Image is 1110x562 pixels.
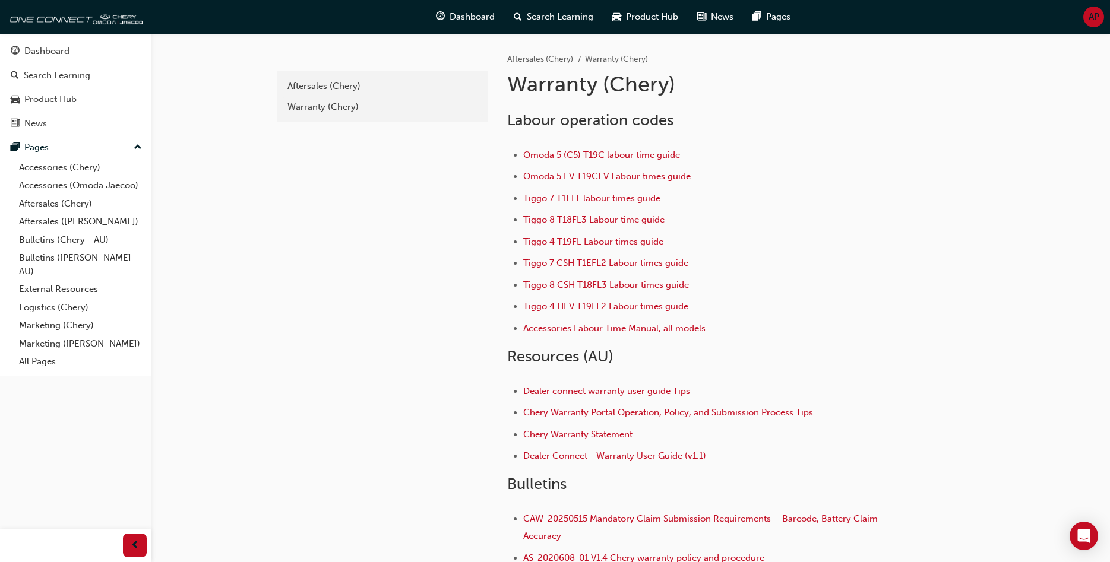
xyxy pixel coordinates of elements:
[1089,10,1099,24] span: AP
[14,158,147,177] a: Accessories (Chery)
[612,9,621,24] span: car-icon
[1083,7,1104,27] button: AP
[523,323,706,334] a: Accessories Labour Time Manual, all models
[523,171,691,182] a: Omoda 5 EV T19CEV Labour times guide
[5,40,147,62] a: Dashboard
[711,10,733,24] span: News
[131,538,140,553] span: prev-icon
[523,280,689,290] a: Tiggo 8 CSH T18FL3 Labour times guide
[697,9,706,24] span: news-icon
[14,176,147,195] a: Accessories (Omoda Jaecoo)
[507,54,573,64] a: Aftersales (Chery)
[11,94,20,105] span: car-icon
[14,212,147,231] a: Aftersales ([PERSON_NAME])
[523,386,690,396] a: Dealer connect warranty user guide Tips
[523,258,688,268] a: Tiggo 7 CSH T1EFL2 Labour times guide
[14,299,147,317] a: Logistics (Chery)
[523,193,660,204] a: Tiggo 7 T1EFL labour times guide
[287,80,477,93] div: Aftersales (Chery)
[527,10,593,24] span: Search Learning
[743,5,800,29] a: pages-iconPages
[24,117,47,131] div: News
[426,5,504,29] a: guage-iconDashboard
[11,142,20,153] span: pages-icon
[5,88,147,110] a: Product Hub
[24,93,77,106] div: Product Hub
[688,5,743,29] a: news-iconNews
[523,407,813,418] a: Chery Warranty Portal Operation, Policy, and Submission Process Tips
[14,335,147,353] a: Marketing ([PERSON_NAME])
[5,113,147,135] a: News
[585,53,648,66] li: Warranty (Chery)
[5,136,147,158] button: Pages
[134,140,142,155] span: up-icon
[436,9,445,24] span: guage-icon
[507,475,567,493] span: Bulletins
[507,111,673,129] span: Labour operation codes
[523,236,663,247] a: Tiggo 4 T19FL Labour times guide
[287,100,477,114] div: Warranty (Chery)
[450,10,495,24] span: Dashboard
[752,9,761,24] span: pages-icon
[14,195,147,213] a: Aftersales (Chery)
[523,301,688,312] a: Tiggo 4 HEV T19FL2 Labour times guide
[11,119,20,129] span: news-icon
[24,69,90,82] div: Search Learning
[523,450,706,461] a: Dealer Connect - Warranty User Guide (v1.1)
[504,5,603,29] a: search-iconSearch Learning
[6,5,143,28] img: oneconnect
[523,214,665,225] a: Tiggo 8 T18FL3 Labour time guide
[14,249,147,280] a: Bulletins ([PERSON_NAME] - AU)
[14,353,147,371] a: All Pages
[507,347,613,366] span: Resources (AU)
[5,38,147,136] button: DashboardSearch LearningProduct HubNews
[766,10,790,24] span: Pages
[523,513,880,541] a: CAW-20250515 Mandatory Claim Submission Requirements – Barcode, Battery Claim Accuracy
[14,231,147,249] a: Bulletins (Chery - AU)
[282,97,483,118] a: Warranty (Chery)
[11,46,20,57] span: guage-icon
[626,10,678,24] span: Product Hub
[5,65,147,87] a: Search Learning
[11,71,19,81] span: search-icon
[282,76,483,97] a: Aftersales (Chery)
[14,280,147,299] a: External Resources
[24,45,69,58] div: Dashboard
[1070,522,1098,550] div: Open Intercom Messenger
[14,316,147,335] a: Marketing (Chery)
[523,150,680,160] a: Omoda 5 (C5) T19C labour time guide
[603,5,688,29] a: car-iconProduct Hub
[514,9,522,24] span: search-icon
[523,429,633,440] a: Chery Warranty Statement
[24,141,49,154] div: Pages
[507,71,897,97] h1: Warranty (Chery)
